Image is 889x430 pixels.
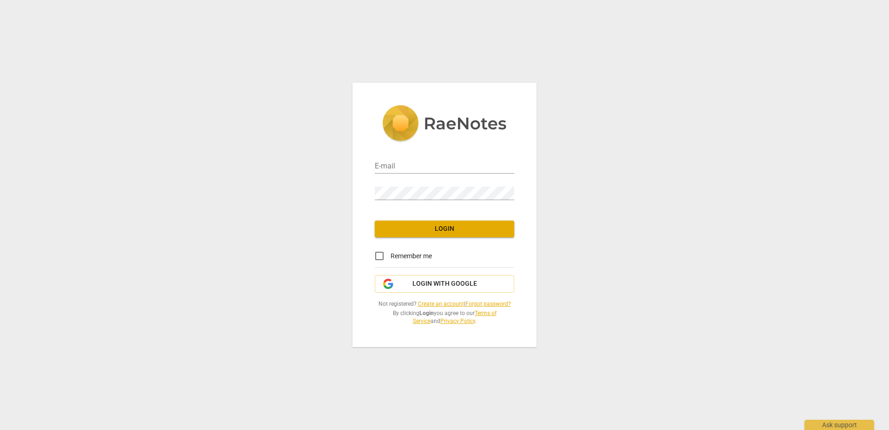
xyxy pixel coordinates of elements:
[375,300,514,308] span: Not registered? |
[375,275,514,293] button: Login with Google
[382,224,507,234] span: Login
[375,221,514,237] button: Login
[391,251,432,261] span: Remember me
[465,301,511,307] a: Forgot password?
[804,420,874,430] div: Ask support
[382,105,507,143] img: 5ac2273c67554f335776073100b6d88f.svg
[418,301,464,307] a: Create an account
[440,318,475,324] a: Privacy Policy
[413,310,497,324] a: Terms of Service
[375,309,514,325] span: By clicking you agree to our and .
[419,310,434,316] b: Login
[412,279,477,289] span: Login with Google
